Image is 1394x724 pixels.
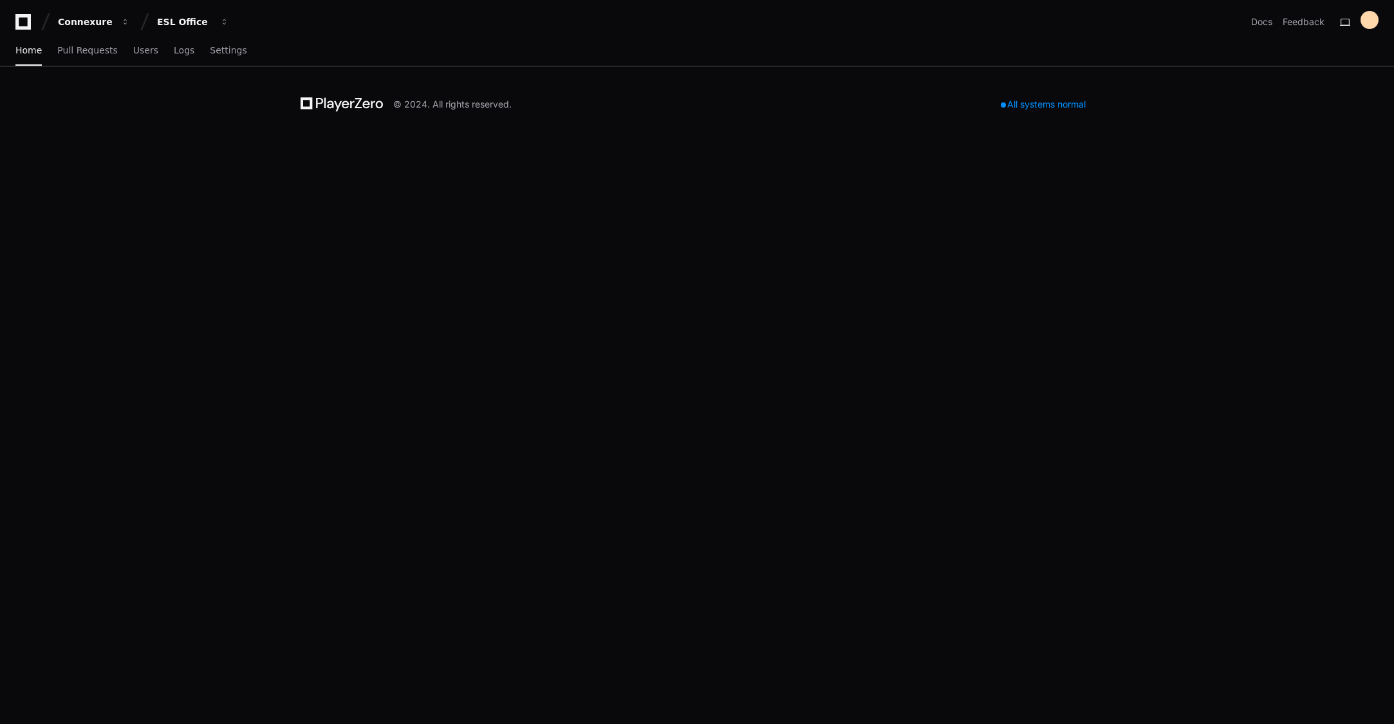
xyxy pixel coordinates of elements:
[15,36,42,66] a: Home
[152,10,234,33] button: ESL Office
[157,15,212,28] div: ESL Office
[133,46,158,54] span: Users
[210,36,246,66] a: Settings
[174,46,194,54] span: Logs
[133,36,158,66] a: Users
[174,36,194,66] a: Logs
[993,95,1093,113] div: All systems normal
[1251,15,1272,28] a: Docs
[58,15,113,28] div: Connexure
[15,46,42,54] span: Home
[57,46,117,54] span: Pull Requests
[1283,15,1324,28] button: Feedback
[53,10,135,33] button: Connexure
[393,98,512,111] div: © 2024. All rights reserved.
[57,36,117,66] a: Pull Requests
[210,46,246,54] span: Settings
